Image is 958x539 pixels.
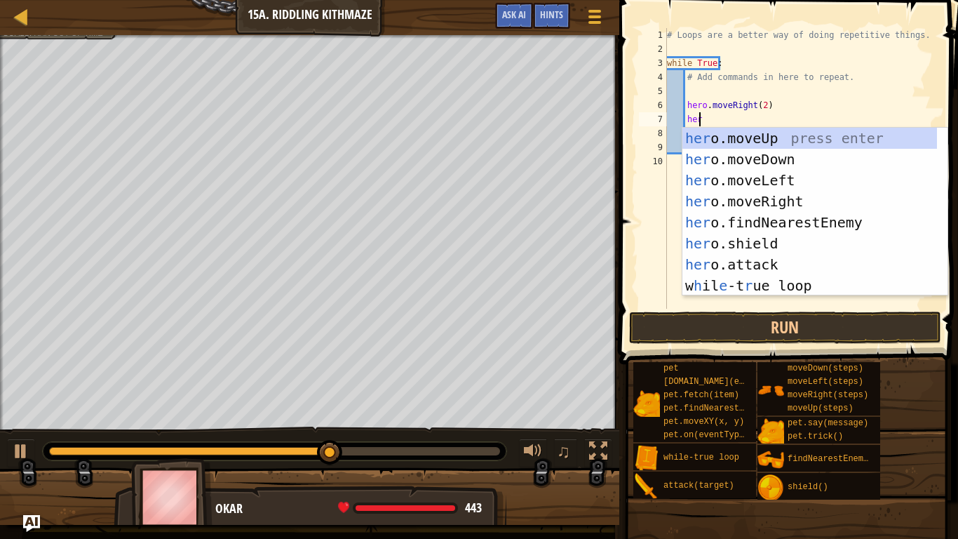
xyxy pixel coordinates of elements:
[788,432,843,441] span: pet.trick()
[788,454,879,464] span: findNearestEnemy()
[584,439,612,467] button: Toggle fullscreen
[629,312,941,344] button: Run
[639,112,667,126] div: 7
[788,418,868,428] span: pet.say(message)
[663,364,679,373] span: pet
[639,84,667,98] div: 5
[639,126,667,140] div: 8
[519,439,547,467] button: Adjust volume
[663,453,739,463] span: while-true loop
[215,500,492,518] div: Okar
[639,140,667,154] div: 9
[639,42,667,56] div: 2
[639,56,667,70] div: 3
[7,439,35,467] button: Ctrl + P: Play
[577,3,612,36] button: Show game menu
[131,458,212,536] img: thang_avatar_frame.png
[757,377,784,404] img: portrait.png
[639,70,667,84] div: 4
[495,3,533,29] button: Ask AI
[639,98,667,112] div: 6
[663,377,764,387] span: [DOMAIN_NAME](enemy)
[639,154,667,168] div: 10
[633,445,660,472] img: portrait.png
[502,8,526,21] span: Ask AI
[338,502,482,514] div: health: 443 / 443
[788,377,863,387] span: moveLeft(steps)
[465,499,482,517] span: 443
[788,404,854,413] span: moveUp(steps)
[757,418,784,445] img: portrait.png
[554,439,578,467] button: ♫
[663,390,739,400] span: pet.fetch(item)
[663,481,734,491] span: attack(target)
[788,390,868,400] span: moveRight(steps)
[639,28,667,42] div: 1
[663,404,800,413] span: pet.findNearestByType(type)
[663,417,744,427] span: pet.moveXY(x, y)
[757,446,784,473] img: portrait.png
[788,482,828,492] span: shield()
[788,364,863,373] span: moveDown(steps)
[757,474,784,501] img: portrait.png
[663,430,795,440] span: pet.on(eventType, handler)
[633,390,660,417] img: portrait.png
[633,473,660,500] img: portrait.png
[23,515,40,532] button: Ask AI
[540,8,563,21] span: Hints
[557,441,571,462] span: ♫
